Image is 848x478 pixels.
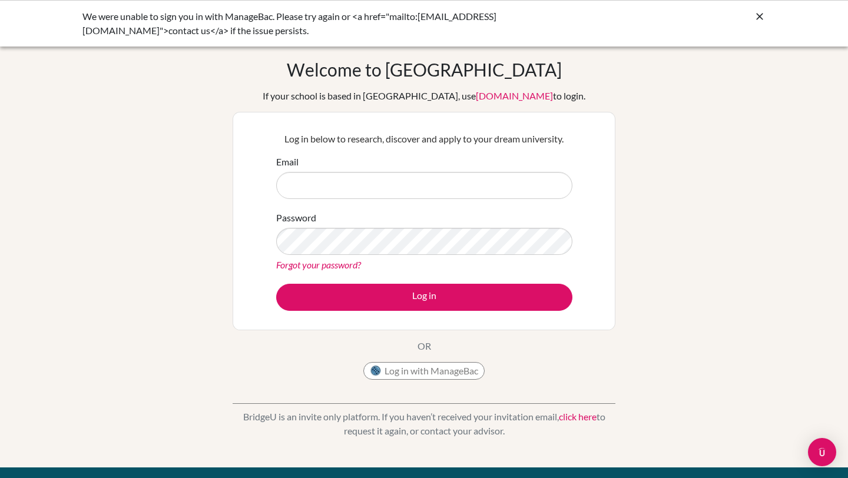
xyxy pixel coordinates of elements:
p: BridgeU is an invite only platform. If you haven’t received your invitation email, to request it ... [233,410,615,438]
h1: Welcome to [GEOGRAPHIC_DATA] [287,59,562,80]
a: [DOMAIN_NAME] [476,90,553,101]
div: Open Intercom Messenger [808,438,836,466]
label: Password [276,211,316,225]
p: OR [418,339,431,353]
label: Email [276,155,299,169]
a: Forgot your password? [276,259,361,270]
button: Log in with ManageBac [363,362,485,380]
a: click here [559,411,597,422]
p: Log in below to research, discover and apply to your dream university. [276,132,572,146]
div: We were unable to sign you in with ManageBac. Please try again or <a href="mailto:[EMAIL_ADDRESS]... [82,9,589,38]
button: Log in [276,284,572,311]
div: If your school is based in [GEOGRAPHIC_DATA], use to login. [263,89,585,103]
